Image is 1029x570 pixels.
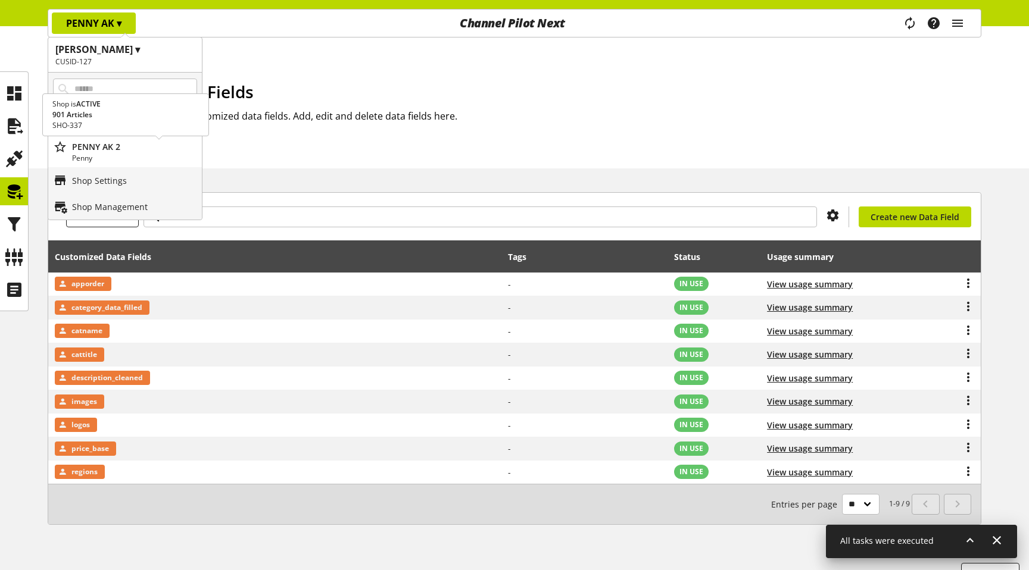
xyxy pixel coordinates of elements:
span: logos [71,418,90,432]
span: IN USE [679,278,703,289]
button: View usage summary [767,348,853,361]
span: - [508,396,511,407]
span: - [508,443,511,454]
span: apporder [71,277,104,291]
button: View usage summary [767,466,853,478]
span: Entries per page [771,498,842,511]
div: Customized Data Fields [55,250,163,263]
p: PENNY AK 2 [72,140,197,153]
span: - [508,278,511,290]
p: Shop Settings [72,174,127,187]
span: IN USE [679,443,703,454]
button: View usage summary [767,325,853,337]
span: - [508,302,511,313]
span: - [508,325,511,337]
h2: This is an overview of your customized data fields. Add, edit and delete data fields here. [66,109,981,123]
button: View usage summary [767,301,853,314]
div: Tags [508,250,526,263]
span: cattitle [71,347,97,362]
nav: main navigation [48,9,981,37]
span: - [508,372,511,384]
span: category_data_filled [71,300,142,315]
a: Shop Settings [48,167,202,193]
button: View usage summary [767,372,853,384]
h1: [PERSON_NAME] ▾ [55,42,195,57]
span: IN USE [679,396,703,407]
button: View usage summary [767,278,853,290]
span: Create new Data Field [871,211,959,223]
p: PENNY AK [66,16,121,30]
div: Usage summary [767,245,894,268]
p: PENNY AK [72,109,197,122]
span: IN USE [679,372,703,383]
button: View usage summary [767,395,853,408]
button: View usage summary [767,419,853,431]
span: - [508,419,511,431]
span: - [508,349,511,360]
span: All tasks were executed [840,535,934,546]
span: ▾ [117,17,121,30]
span: - [508,466,511,478]
a: Create new Data Field [859,206,971,227]
a: Shop Management [48,193,202,220]
p: Shop Management [72,201,148,213]
span: price_base [71,441,109,456]
p: Penny [72,153,197,164]
span: catname [71,324,102,338]
span: regions [71,465,98,479]
span: IN USE [679,349,703,360]
span: images [71,394,97,409]
button: View usage summary [767,442,853,455]
h2: CUSID-127 [55,57,195,67]
small: 1-9 / 9 [771,494,910,515]
span: IN USE [679,325,703,336]
span: description_cleaned [71,371,143,385]
span: IN USE [679,466,703,477]
div: Status [674,250,712,263]
span: IN USE [679,302,703,313]
p: Penny [72,122,197,133]
span: IN USE [679,419,703,430]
